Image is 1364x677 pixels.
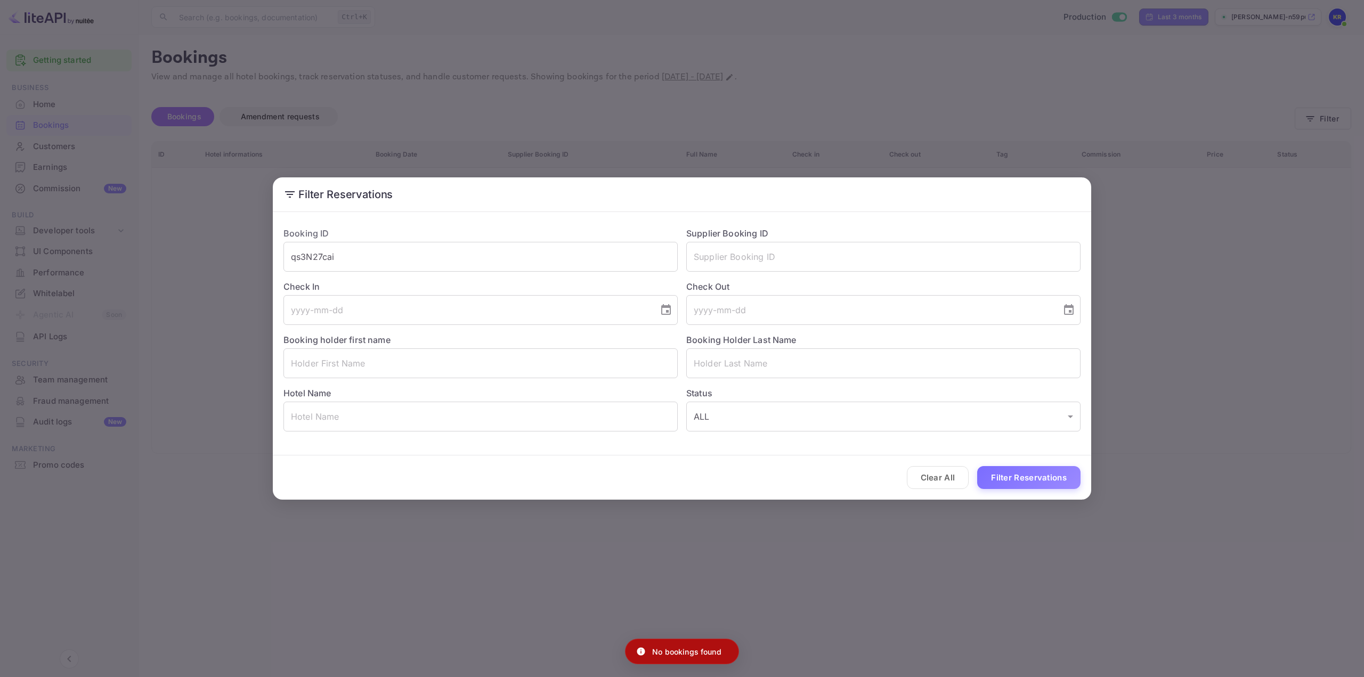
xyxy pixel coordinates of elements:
input: Hotel Name [283,402,678,431]
label: Supplier Booking ID [686,228,768,239]
input: yyyy-mm-dd [686,295,1054,325]
label: Booking holder first name [283,335,391,345]
label: Hotel Name [283,388,331,398]
label: Booking ID [283,228,329,239]
input: Supplier Booking ID [686,242,1081,272]
label: Check In [283,280,678,293]
input: Holder Last Name [686,348,1081,378]
label: Check Out [686,280,1081,293]
button: Choose date [1058,299,1079,321]
div: ALL [686,402,1081,431]
input: Holder First Name [283,348,678,378]
label: Status [686,387,1081,399]
button: Clear All [907,466,969,489]
h2: Filter Reservations [273,177,1091,211]
input: yyyy-mm-dd [283,295,651,325]
button: Filter Reservations [977,466,1081,489]
label: Booking Holder Last Name [686,335,797,345]
button: Choose date [655,299,677,321]
p: No bookings found [652,646,721,657]
input: Booking ID [283,242,678,272]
